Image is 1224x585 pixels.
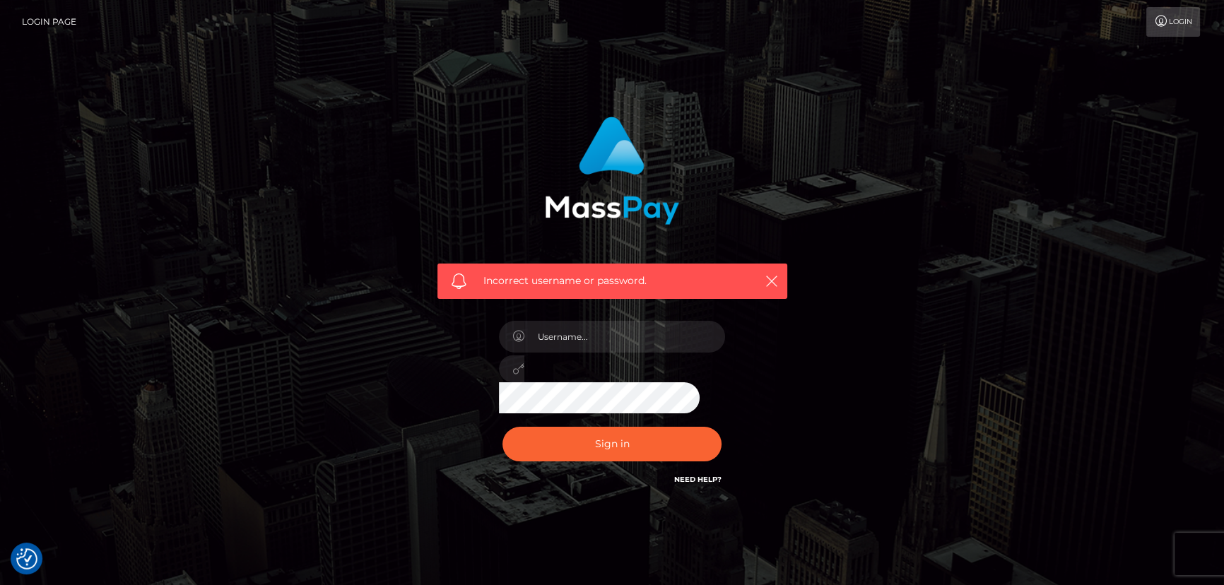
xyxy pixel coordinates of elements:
button: Sign in [502,427,722,461]
span: Incorrect username or password. [483,273,741,288]
input: Username... [524,321,725,353]
img: MassPay Login [545,117,679,225]
a: Need Help? [674,475,722,484]
a: Login Page [22,7,76,37]
button: Consent Preferences [16,548,37,569]
a: Login [1146,7,1200,37]
img: Revisit consent button [16,548,37,569]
